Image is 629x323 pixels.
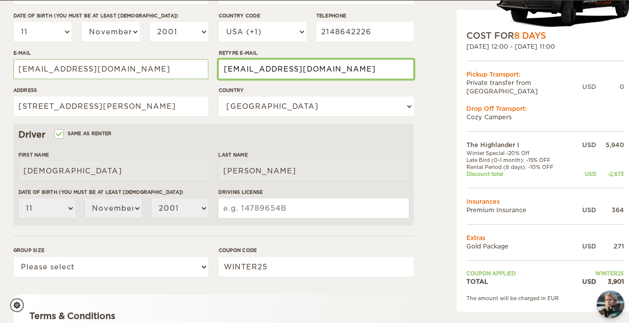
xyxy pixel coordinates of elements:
[597,291,624,318] button: chat-button
[55,129,112,138] label: Same as renter
[573,206,596,214] div: USD
[466,270,573,277] td: Coupon applied
[13,12,208,19] label: Date of birth (You must be at least [DEMOGRAPHIC_DATA])
[55,132,62,138] input: Same as renter
[596,170,624,177] div: -2,673
[18,161,208,181] input: e.g. William
[596,82,624,91] div: 0
[13,86,208,94] label: Address
[466,70,624,79] div: Pickup Transport:
[29,310,398,322] div: Terms & Conditions
[466,113,624,121] td: Cozy Campers
[218,198,408,218] input: e.g. 14789654B
[466,234,624,242] td: Extras
[466,30,624,42] div: COST FOR
[466,163,573,170] td: Rental Period (8 days): -10% OFF
[218,151,408,159] label: Last Name
[597,291,624,318] img: Freyja at Cozy Campers
[218,86,413,94] label: Country
[466,149,573,156] td: Winter Special -20% Off
[573,277,596,285] div: USD
[13,49,208,57] label: E-mail
[13,246,208,254] label: Group size
[573,141,596,149] div: USD
[466,206,573,214] td: Premium Insurance
[316,22,413,42] input: e.g. 1 234 567 890
[466,295,624,302] div: The amount will be charged in EUR
[316,12,413,19] label: Telephone
[218,49,413,57] label: Retype E-mail
[18,129,409,141] div: Driver
[218,246,413,254] label: Coupon code
[10,298,30,312] a: Cookie settings
[466,104,624,113] div: Drop Off Transport:
[13,96,208,116] input: e.g. Street, City, Zip Code
[596,277,624,285] div: 3,901
[466,79,582,95] td: Private transfer from [GEOGRAPHIC_DATA]
[466,242,573,250] td: Gold Package
[466,141,573,149] td: The Highlander I
[13,59,208,79] input: e.g. example@example.com
[218,188,408,196] label: Driving License
[218,161,408,181] input: e.g. Smith
[466,277,573,285] td: TOTAL
[514,31,546,41] span: 8 Days
[596,206,624,214] div: 364
[18,151,208,159] label: First Name
[573,242,596,250] div: USD
[573,170,596,177] div: USD
[466,170,573,177] td: Discount total
[466,42,624,50] div: [DATE] 12:00 - [DATE] 11:00
[596,242,624,250] div: 271
[573,270,624,277] td: WINTER25
[466,197,624,206] td: Insurances
[218,59,413,79] input: e.g. example@example.com
[466,157,573,163] td: Late Bird (0-1 month): -15% OFF
[218,12,306,19] label: Country Code
[596,141,624,149] div: 5,940
[582,82,596,91] div: USD
[18,188,208,196] label: Date of birth (You must be at least [DEMOGRAPHIC_DATA])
